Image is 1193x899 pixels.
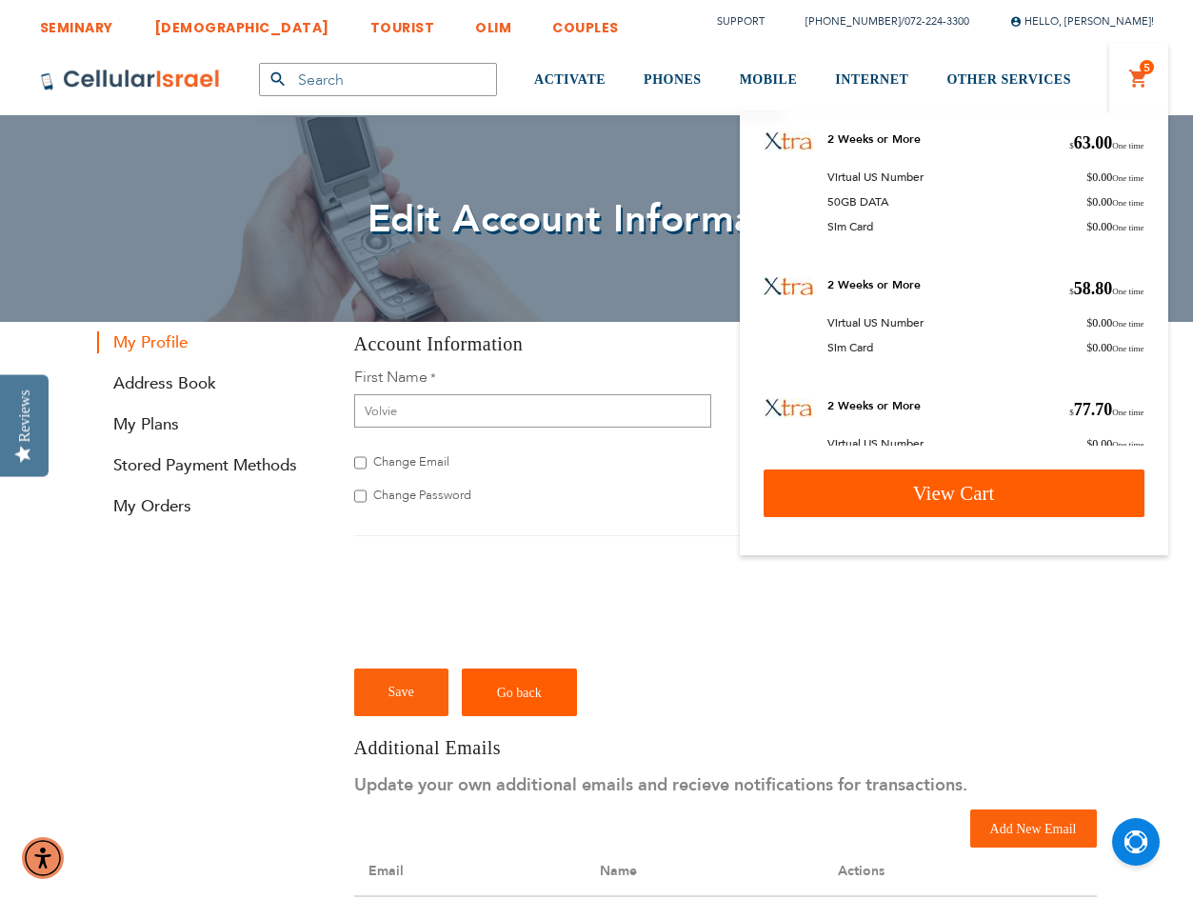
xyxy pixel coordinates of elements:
[827,436,924,451] span: Virtual US Number
[1069,287,1074,296] span: $
[1086,436,1143,451] span: 0.00
[824,848,1097,896] th: Actions
[946,45,1071,116] a: OTHER SERVICES
[1069,277,1143,301] span: 58.80
[370,5,435,40] a: TOURIST
[1112,440,1143,449] span: One time
[1112,408,1143,417] span: One time
[1086,194,1143,210] span: 0.00
[354,394,711,428] input: First Name
[827,219,873,234] span: Sim Card
[354,367,427,388] span: First Name
[97,372,326,394] a: Address Book
[497,686,542,700] span: Go back
[764,277,813,295] img: Xtra SIM Rental - Talk only
[827,315,924,330] span: Virtual US Number
[1112,223,1143,232] span: One time
[644,72,702,87] span: PHONES
[835,45,908,116] a: INTERNET
[154,5,329,40] a: [DEMOGRAPHIC_DATA]
[1069,398,1143,422] span: 77.70
[462,669,577,716] a: Go back
[97,331,326,353] strong: My Profile
[40,5,113,40] a: SEMINARY
[805,14,901,29] a: [PHONE_NUMBER]
[1086,316,1092,330] span: $
[827,340,873,355] span: Sim Card
[1112,173,1143,183] span: One time
[827,194,888,210] span: 50GB DATA
[373,487,471,504] span: Change Password
[1086,170,1143,185] span: 0.00
[1086,219,1143,234] span: 0.00
[1010,14,1154,29] span: Hello, [PERSON_NAME]!
[16,390,33,442] div: Reviews
[1086,315,1143,330] span: 0.00
[354,735,1097,761] h3: Additional Emails
[388,685,414,699] span: Save
[827,398,921,413] a: 2 Weeks or More
[552,5,619,40] a: COUPLES
[1112,344,1143,353] span: One time
[1143,60,1150,75] span: 5
[764,469,1144,517] a: View Cart
[1069,141,1074,150] span: $
[644,45,702,116] a: PHONES
[1112,287,1143,296] span: One time
[1086,341,1092,354] span: $
[354,487,367,506] input: Change Password
[97,413,326,435] a: My Plans
[354,453,367,472] input: Change Email
[259,63,497,96] input: Search
[913,482,995,505] span: View Cart
[534,45,606,116] a: ACTIVATE
[40,69,221,91] img: Cellular Israel Logo
[946,72,1071,87] span: OTHER SERVICES
[1086,170,1092,184] span: $
[827,277,921,292] a: 2 Weeks or More
[1086,340,1143,355] span: 0.00
[1128,68,1149,90] a: 5
[970,809,1097,848] button: Add New Email
[1112,319,1143,329] span: One time
[354,848,586,896] th: Email
[354,555,644,629] iframe: reCAPTCHA
[368,193,826,246] span: Edit Account Information
[1112,198,1143,208] span: One time
[1086,220,1092,233] span: $
[354,331,1097,357] h3: Account Information
[534,72,606,87] span: ACTIVATE
[786,8,969,35] li: /
[990,822,1077,836] span: Add New Email
[1086,195,1092,209] span: $
[373,453,449,470] span: Change Email
[475,5,511,40] a: OLIM
[1069,408,1074,417] span: $
[354,669,448,716] button: Save
[827,170,924,185] span: Virtual US Number
[764,398,813,418] img: Xtra phone rental - Talk and Text
[717,14,765,29] a: Support
[1069,131,1143,155] span: 63.00
[1112,141,1143,150] span: One time
[835,72,908,87] span: INTERNET
[586,848,824,896] th: Name
[764,131,813,151] img: Xtra SIM Rental - 50GB
[827,131,921,147] a: 2 Weeks or More
[1086,437,1092,450] span: $
[740,72,798,87] span: MOBILE
[97,495,326,517] a: My Orders
[22,837,64,879] div: Accessibility Menu
[97,454,326,476] a: Stored Payment Methods
[740,45,798,116] a: MOBILE
[905,14,969,29] a: 072-224-3300
[354,770,1097,801] p: Update your own additional emails and recieve notifications for transactions.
